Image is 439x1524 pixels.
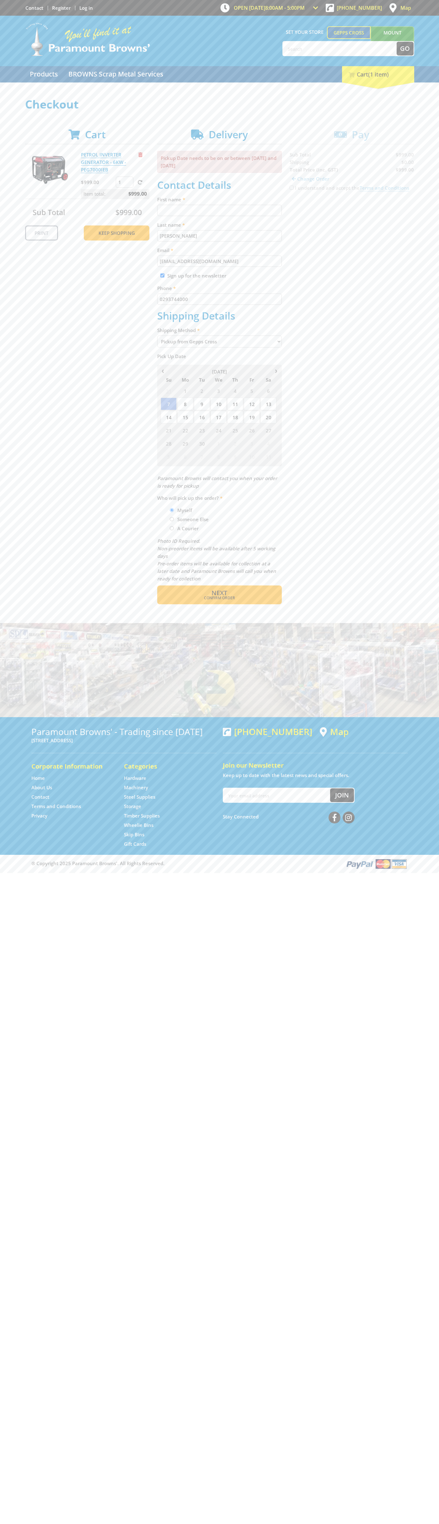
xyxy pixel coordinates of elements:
span: 15 [177,411,193,423]
a: Mount [PERSON_NAME] [371,26,414,50]
span: Delivery [209,128,248,141]
p: Keep up to date with the latest news and special offers. [223,771,408,779]
label: A Courier [175,523,201,534]
input: Please select who will pick up the order. [170,517,174,521]
a: Print [25,225,58,241]
span: 9 [194,398,210,410]
a: Go to the Storage page [124,803,141,810]
span: 18 [227,411,243,423]
em: Paramount Browns will contact you when your order is ready for pickup [157,475,277,489]
button: Go [397,42,414,56]
h5: Corporate Information [31,762,111,771]
span: Su [161,376,177,384]
input: Search [283,42,397,56]
span: Fr [244,376,260,384]
span: 21 [161,424,177,437]
span: 25 [227,424,243,437]
a: Go to the About Us page [31,784,52,791]
span: 1 [211,437,227,450]
input: Please enter your first name. [157,205,282,216]
span: 10 [244,450,260,463]
span: Sub Total [33,207,65,217]
select: Please select a shipping method. [157,336,282,347]
label: Email [157,246,282,254]
span: 17 [211,411,227,423]
h3: Paramount Browns' - Trading since [DATE] [31,727,217,737]
span: 8:00am - 5:00pm [265,4,305,11]
span: 2 [194,384,210,397]
span: 11 [227,398,243,410]
label: Someone Else [175,514,211,525]
p: $999.00 [81,178,115,186]
span: 7 [161,398,177,410]
span: 3 [244,437,260,450]
a: Go to the Steel Supplies page [124,794,155,800]
a: Go to the Home page [31,775,45,781]
a: Keep Shopping [84,225,149,241]
p: [STREET_ADDRESS] [31,737,217,744]
span: 23 [194,424,210,437]
span: Mo [177,376,193,384]
span: 20 [260,411,276,423]
a: Go to the Gift Cards page [124,841,146,847]
a: Go to the Terms and Conditions page [31,803,81,810]
span: We [211,376,227,384]
span: 5 [161,450,177,463]
span: 6 [260,384,276,397]
span: 3 [211,384,227,397]
h5: Join our Newsletter [223,761,408,770]
span: 10 [211,398,227,410]
a: Go to the Privacy page [31,812,47,819]
div: Cart [342,66,414,82]
a: Go to the registration page [52,5,71,11]
span: 31 [161,384,177,397]
label: Myself [175,505,194,516]
span: 1 [177,384,193,397]
span: 4 [227,384,243,397]
span: Set your store [282,26,327,38]
a: Go to the Contact page [31,794,49,800]
span: $999.00 [128,189,147,198]
span: Sa [260,376,276,384]
span: 27 [260,424,276,437]
label: First name [157,196,282,203]
img: PayPal, Mastercard, Visa accepted [345,858,408,870]
span: 13 [260,398,276,410]
button: Join [330,788,354,802]
span: 26 [244,424,260,437]
a: Go to the Hardware page [124,775,146,781]
label: Who will pick up the order? [157,494,282,502]
label: Pick Up Date [157,352,282,360]
a: Go to the Skip Bins page [124,831,144,838]
div: ® Copyright 2025 Paramount Browns'. All Rights Reserved. [25,858,414,870]
h1: Checkout [25,98,414,111]
a: Go to the Timber Supplies page [124,812,160,819]
p: Pickup Date needs to be on or between [DATE] and [DATE] [157,151,282,173]
em: Photo ID Required. Non-preorder items will be available after 5 working days Pre-order items will... [157,538,276,582]
a: Log in [79,5,93,11]
span: 14 [161,411,177,423]
a: View a map of Gepps Cross location [320,727,349,737]
span: 30 [194,437,210,450]
input: Please enter your last name. [157,230,282,241]
h2: Contact Details [157,179,282,191]
span: Cart [85,128,106,141]
input: Your email address [223,788,330,802]
input: Please enter your email address. [157,256,282,267]
a: Go to the Wheelie Bins page [124,822,153,828]
div: [PHONE_NUMBER] [223,727,312,737]
label: Phone [157,284,282,292]
a: PETROL INVERTER GENERATOR - 6KW - PEG7000IEB [81,151,126,173]
span: 29 [177,437,193,450]
span: 28 [161,437,177,450]
span: 2 [227,437,243,450]
span: Next [211,589,227,597]
a: Go to the Machinery page [124,784,148,791]
span: 22 [177,424,193,437]
label: Sign up for the newsletter [167,273,226,279]
span: 5 [244,384,260,397]
a: Go to the Products page [25,66,62,82]
span: $999.00 [115,207,142,217]
a: Go to the Contact page [25,5,43,11]
img: PETROL INVERTER GENERATOR - 6KW - PEG7000IEB [31,151,69,188]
